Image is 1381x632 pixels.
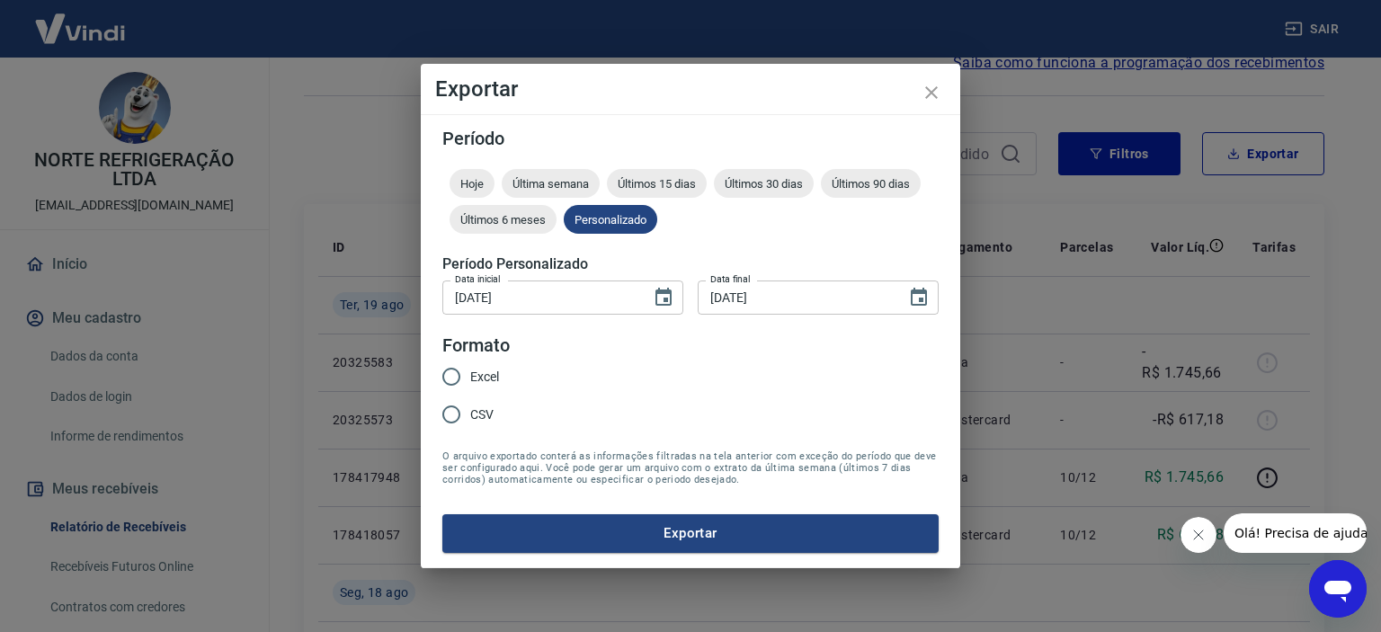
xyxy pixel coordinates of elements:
[714,169,814,198] div: Últimos 30 dias
[564,205,657,234] div: Personalizado
[450,213,557,227] span: Últimos 6 meses
[442,280,638,314] input: DD/MM/YYYY
[442,514,939,552] button: Exportar
[450,169,494,198] div: Hoje
[502,177,600,191] span: Última semana
[470,368,499,387] span: Excel
[455,272,501,286] label: Data inicial
[442,129,939,147] h5: Período
[821,177,921,191] span: Últimos 90 dias
[502,169,600,198] div: Última semana
[710,272,751,286] label: Data final
[442,450,939,485] span: O arquivo exportado conterá as informações filtradas na tela anterior com exceção do período que ...
[564,213,657,227] span: Personalizado
[607,169,707,198] div: Últimos 15 dias
[442,255,939,273] h5: Período Personalizado
[450,177,494,191] span: Hoje
[11,13,151,27] span: Olá! Precisa de ajuda?
[646,280,682,316] button: Choose date, selected date is 4 de ago de 2025
[714,177,814,191] span: Últimos 30 dias
[698,280,894,314] input: DD/MM/YYYY
[450,205,557,234] div: Últimos 6 meses
[1181,517,1216,553] iframe: Fechar mensagem
[470,405,494,424] span: CSV
[607,177,707,191] span: Últimos 15 dias
[1309,560,1367,618] iframe: Botão para abrir a janela de mensagens
[442,333,510,359] legend: Formato
[435,78,946,100] h4: Exportar
[910,71,953,114] button: close
[1224,513,1367,553] iframe: Mensagem da empresa
[821,169,921,198] div: Últimos 90 dias
[901,280,937,316] button: Choose date, selected date is 19 de ago de 2025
